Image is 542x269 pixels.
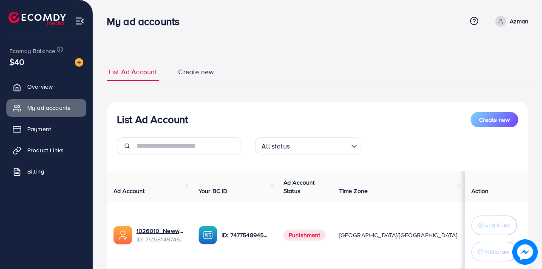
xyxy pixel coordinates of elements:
[27,125,51,133] span: Payment
[9,56,24,68] span: $40
[199,187,228,195] span: Your BC ID
[284,230,326,241] span: Punishment
[512,239,538,265] img: image
[75,16,85,26] img: menu
[471,187,488,195] span: Action
[255,137,361,154] div: Search for option
[9,12,66,25] img: logo
[136,227,185,244] div: <span class='underline'>1026010_Newww_1749912043958</span></br>7515814974686543888
[27,146,64,154] span: Product Links
[284,178,315,195] span: Ad Account Status
[471,242,517,261] button: Withdraw
[492,16,528,27] a: Azman
[6,99,86,116] a: My ad accounts
[485,220,511,230] p: Add Fund
[114,226,132,244] img: ic-ads-acc.e4c84228.svg
[292,138,348,152] input: Search for option
[117,113,188,126] h3: List Ad Account
[479,115,510,124] span: Create new
[75,58,83,67] img: image
[485,247,509,257] p: Withdraw
[27,104,71,112] span: My ad accounts
[114,187,145,195] span: Ad Account
[221,230,270,240] p: ID: 7477548945393319953
[339,187,368,195] span: Time Zone
[199,226,217,244] img: ic-ba-acc.ded83a64.svg
[107,15,186,28] h3: My ad accounts
[6,78,86,95] a: Overview
[27,167,44,176] span: Billing
[136,227,185,235] a: 1026010_Newww_1749912043958
[178,67,214,77] span: Create new
[510,16,528,26] p: Azman
[136,235,185,244] span: ID: 7515814974686543888
[339,231,457,239] span: [GEOGRAPHIC_DATA]/[GEOGRAPHIC_DATA]
[471,216,517,235] button: Add Fund
[6,120,86,137] a: Payment
[9,47,55,55] span: Ecomdy Balance
[27,82,53,91] span: Overview
[109,67,157,77] span: List Ad Account
[6,163,86,180] a: Billing
[260,140,292,152] span: All status
[6,142,86,159] a: Product Links
[471,112,518,127] button: Create new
